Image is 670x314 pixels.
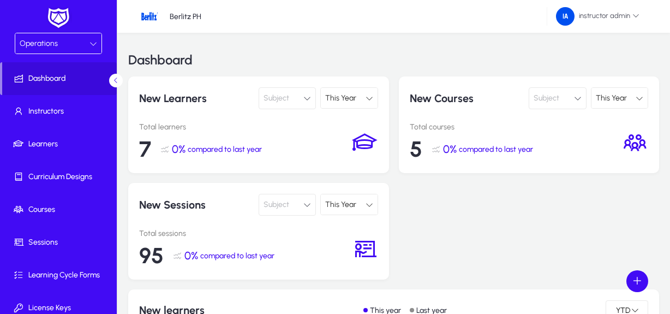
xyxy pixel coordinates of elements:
[2,106,119,117] span: Instructors
[534,87,559,109] span: Subject
[2,270,119,281] span: Learning Cycle Forms
[139,194,254,216] p: New Sessions
[556,7,639,26] span: instructor admin
[139,242,164,269] span: 95
[170,12,201,21] p: Berlitz PH
[188,145,262,154] span: compared to last year
[139,122,352,132] p: Total learners
[139,229,352,238] p: Total sessions
[443,143,457,156] span: 0%
[2,193,119,226] a: Courses
[45,7,72,29] img: white-logo.png
[410,122,623,132] p: Total courses
[200,251,274,260] span: compared to last year
[2,259,119,292] a: Learning Cycle Forms
[556,7,575,26] img: 239.png
[2,303,119,313] span: License Keys
[172,143,186,156] span: 0%
[264,194,289,216] span: Subject
[264,87,289,109] span: Subject
[2,139,119,150] span: Learners
[2,73,117,84] span: Dashboard
[2,237,119,248] span: Sessions
[596,93,627,103] span: This Year
[459,145,533,154] span: compared to last year
[139,87,254,109] p: New Learners
[2,128,119,161] a: Learners
[2,171,119,182] span: Curriculum Designs
[139,6,160,27] img: 28.png
[184,249,198,262] span: 0%
[325,93,356,103] span: This Year
[20,39,58,48] span: Operations
[325,200,356,209] span: This Year
[139,136,151,162] span: 7
[2,204,119,215] span: Courses
[410,136,422,162] span: 5
[2,95,119,128] a: Instructors
[410,87,525,109] p: New Courses
[2,161,119,193] a: Curriculum Designs
[547,7,648,26] button: instructor admin
[128,54,193,67] h3: Dashboard
[2,226,119,259] a: Sessions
